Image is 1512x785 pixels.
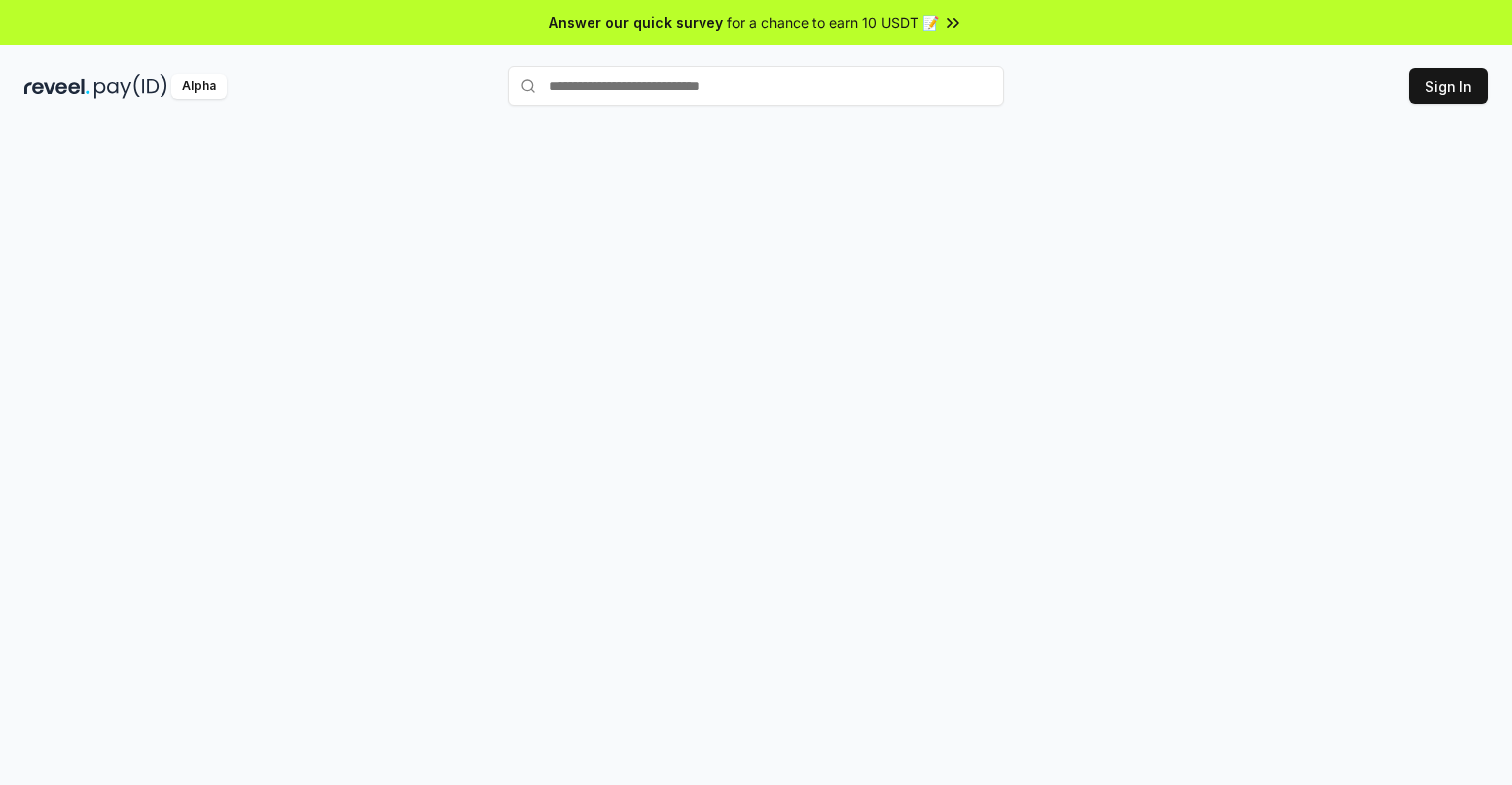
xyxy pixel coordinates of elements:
[1409,68,1488,104] button: Sign In
[24,74,90,99] img: reveel_dark
[94,74,167,99] img: pay_id
[549,12,723,33] span: Answer our quick survey
[171,74,227,99] div: Alpha
[727,12,939,33] span: for a chance to earn 10 USDT 📝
